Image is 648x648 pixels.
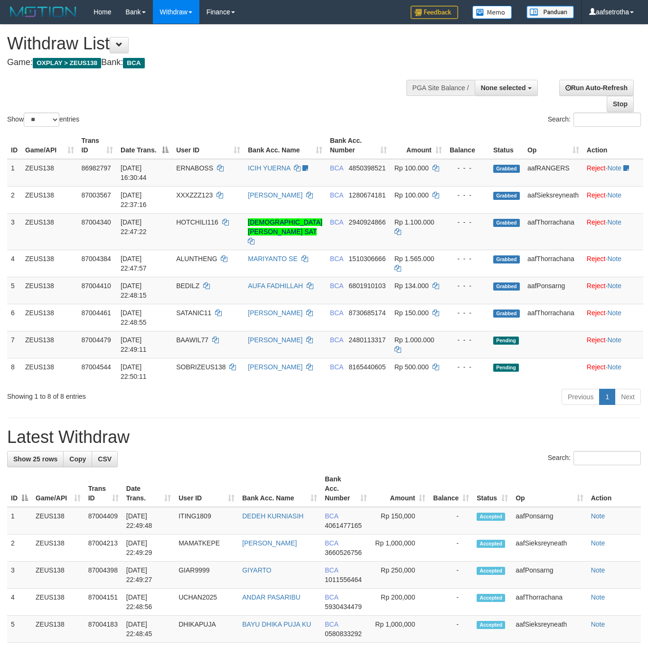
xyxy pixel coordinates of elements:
a: Reject [587,363,606,371]
td: · [583,250,643,277]
a: Note [607,336,621,344]
td: Rp 250,000 [371,562,429,589]
div: PGA Site Balance / [406,80,475,96]
td: · [583,304,643,331]
a: DEDEH KURNIASIH [242,512,303,520]
span: SATANIC11 [176,309,211,317]
th: ID [7,132,21,159]
th: Amount: activate to sort column ascending [391,132,446,159]
td: [DATE] 22:48:45 [122,616,175,643]
td: [DATE] 22:49:29 [122,535,175,562]
a: Note [591,566,605,574]
td: GIAR9999 [175,562,238,589]
span: BAAWIL77 [176,336,208,344]
td: · [583,159,643,187]
td: aafPonsarng [512,562,587,589]
span: Rp 150.000 [394,309,429,317]
td: 87004183 [85,616,122,643]
th: Amount: activate to sort column ascending [371,470,429,507]
img: MOTION_logo.png [7,5,79,19]
th: Date Trans.: activate to sort column descending [117,132,172,159]
span: BCA [330,282,343,290]
td: 2 [7,186,21,213]
span: Grabbed [493,219,520,227]
th: Bank Acc. Name: activate to sort column ascending [238,470,321,507]
span: Rp 100.000 [394,191,429,199]
span: BCA [325,620,338,628]
a: Previous [562,389,600,405]
a: BAYU DHIKA PUJA KU [242,620,311,628]
td: ZEUS138 [21,250,78,277]
td: ZEUS138 [32,535,85,562]
th: Bank Acc. Number: activate to sort column ascending [326,132,391,159]
td: aafSieksreyneath [512,535,587,562]
span: BCA [330,164,343,172]
th: Status: activate to sort column ascending [473,470,512,507]
td: ZEUS138 [32,507,85,535]
span: Copy 8165440605 to clipboard [349,363,386,371]
span: Copy 1011556464 to clipboard [325,576,362,583]
a: [PERSON_NAME] [242,539,297,547]
a: Reject [587,336,606,344]
span: XXXZZZ123 [176,191,213,199]
a: Reject [587,282,606,290]
button: None selected [475,80,538,96]
td: ZEUS138 [32,589,85,616]
th: Op: activate to sort column ascending [524,132,583,159]
div: - - - [450,281,486,291]
td: · [583,277,643,304]
span: Grabbed [493,310,520,318]
td: [DATE] 22:49:27 [122,562,175,589]
span: Pending [493,337,519,345]
td: ZEUS138 [32,616,85,643]
label: Search: [548,113,641,127]
span: [DATE] 22:37:16 [121,191,147,208]
td: · [583,213,643,250]
h1: Withdraw List [7,34,423,53]
h1: Latest Withdraw [7,428,641,447]
span: 87004340 [82,218,111,226]
a: Note [607,255,621,263]
span: 87004384 [82,255,111,263]
span: BCA [330,363,343,371]
div: - - - [450,217,486,227]
th: Op: activate to sort column ascending [512,470,587,507]
a: Reject [587,191,606,199]
span: BCA [325,593,338,601]
div: Showing 1 to 8 of 8 entries [7,388,263,401]
td: - [429,507,473,535]
span: Copy 0580833292 to clipboard [325,630,362,638]
td: ZEUS138 [21,277,78,304]
td: 7 [7,331,21,358]
td: 5 [7,616,32,643]
a: Reject [587,218,606,226]
span: Copy 1510306666 to clipboard [349,255,386,263]
a: Show 25 rows [7,451,64,467]
div: - - - [450,362,486,372]
a: AUFA FADHILLAH [248,282,303,290]
img: Button%20Memo.svg [472,6,512,19]
td: ZEUS138 [21,331,78,358]
a: [PERSON_NAME] [248,309,302,317]
a: Note [591,539,605,547]
td: 87004151 [85,589,122,616]
span: BCA [330,336,343,344]
a: Stop [607,96,634,112]
span: Accepted [477,567,505,575]
th: Bank Acc. Number: activate to sort column ascending [321,470,371,507]
td: 4 [7,250,21,277]
td: 4 [7,589,32,616]
a: Reject [587,255,606,263]
td: - [429,616,473,643]
th: Bank Acc. Name: activate to sort column ascending [244,132,326,159]
a: Note [607,363,621,371]
td: · [583,358,643,385]
span: BCA [330,218,343,226]
td: 1 [7,507,32,535]
a: ANDAR PASARIBU [242,593,301,601]
span: 87004410 [82,282,111,290]
td: aafThorrachana [524,304,583,331]
td: 6 [7,304,21,331]
a: Note [591,593,605,601]
td: UCHAN2025 [175,589,238,616]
